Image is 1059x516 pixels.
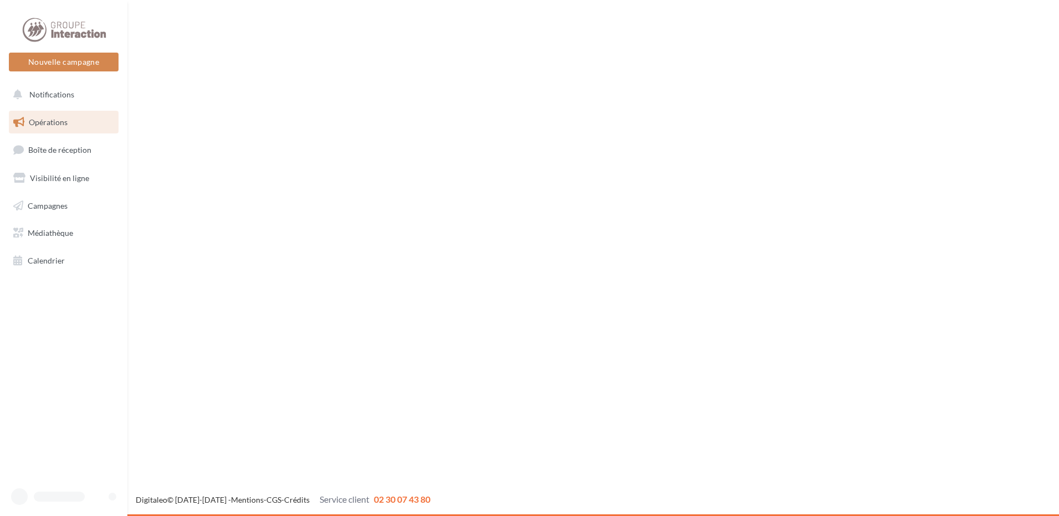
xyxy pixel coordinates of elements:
a: Médiathèque [7,221,121,245]
a: Visibilité en ligne [7,167,121,190]
button: Notifications [7,83,116,106]
a: Digitaleo [136,495,167,504]
span: Notifications [29,90,74,99]
span: Boîte de réception [28,145,91,154]
a: Calendrier [7,249,121,272]
span: Campagnes [28,200,68,210]
span: Visibilité en ligne [30,173,89,183]
a: Campagnes [7,194,121,218]
span: Calendrier [28,256,65,265]
span: © [DATE]-[DATE] - - - [136,495,430,504]
button: Nouvelle campagne [9,53,119,71]
a: CGS [266,495,281,504]
span: Médiathèque [28,228,73,238]
span: Opérations [29,117,68,127]
a: Opérations [7,111,121,134]
span: 02 30 07 43 80 [374,494,430,504]
a: Mentions [231,495,264,504]
a: Crédits [284,495,310,504]
span: Service client [320,494,369,504]
a: Boîte de réception [7,138,121,162]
